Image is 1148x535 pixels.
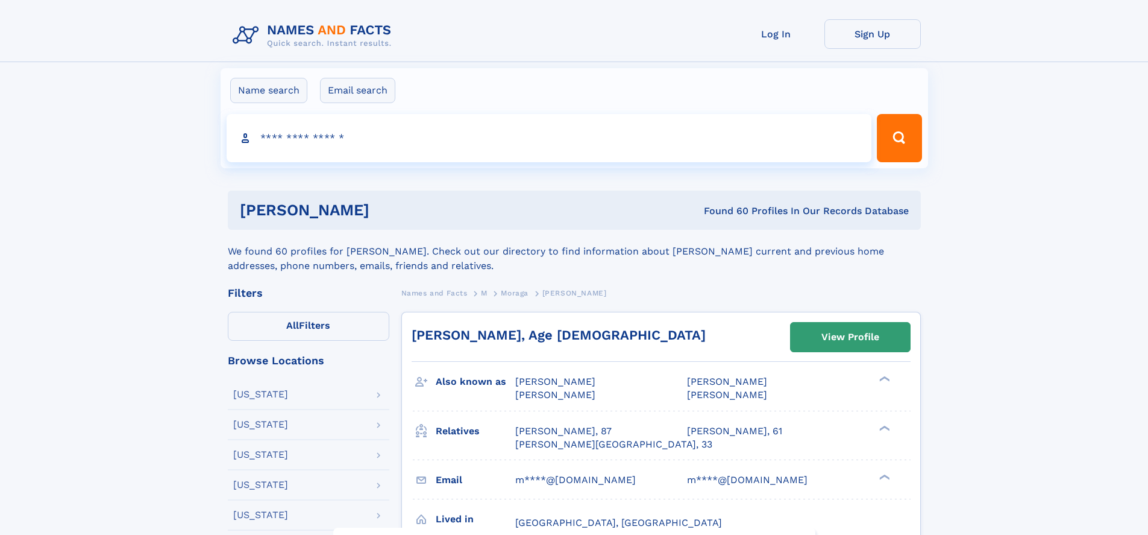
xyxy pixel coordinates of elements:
[401,285,468,300] a: Names and Facts
[233,420,288,429] div: [US_STATE]
[877,114,921,162] button: Search Button
[515,376,595,387] span: [PERSON_NAME]
[515,438,712,451] a: [PERSON_NAME][GEOGRAPHIC_DATA], 33
[876,473,891,481] div: ❯
[230,78,307,103] label: Name search
[481,285,488,300] a: M
[240,203,537,218] h1: [PERSON_NAME]
[876,375,891,383] div: ❯
[436,372,515,392] h3: Also known as
[791,323,910,352] a: View Profile
[228,355,389,366] div: Browse Locations
[515,389,595,400] span: [PERSON_NAME]
[286,320,299,331] span: All
[687,425,782,438] a: [PERSON_NAME], 61
[824,19,921,49] a: Sign Up
[515,425,612,438] a: [PERSON_NAME], 87
[227,114,872,162] input: search input
[233,480,288,490] div: [US_STATE]
[501,285,529,300] a: Moraga
[821,323,879,351] div: View Profile
[436,470,515,490] h3: Email
[542,289,607,297] span: [PERSON_NAME]
[228,230,921,273] div: We found 60 profiles for [PERSON_NAME]. Check out our directory to find information about [PERSON...
[233,510,288,520] div: [US_STATE]
[228,288,389,299] div: Filters
[320,78,395,103] label: Email search
[228,312,389,341] label: Filters
[228,19,401,52] img: Logo Names and Facts
[515,517,722,528] span: [GEOGRAPHIC_DATA], [GEOGRAPHIC_DATA]
[536,204,909,218] div: Found 60 Profiles In Our Records Database
[436,509,515,530] h3: Lived in
[233,390,288,399] div: [US_STATE]
[233,450,288,460] div: [US_STATE]
[687,389,767,400] span: [PERSON_NAME]
[876,424,891,432] div: ❯
[481,289,488,297] span: M
[728,19,824,49] a: Log In
[436,421,515,442] h3: Relatives
[687,376,767,387] span: [PERSON_NAME]
[501,289,529,297] span: Moraga
[412,328,706,343] a: [PERSON_NAME], Age [DEMOGRAPHIC_DATA]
